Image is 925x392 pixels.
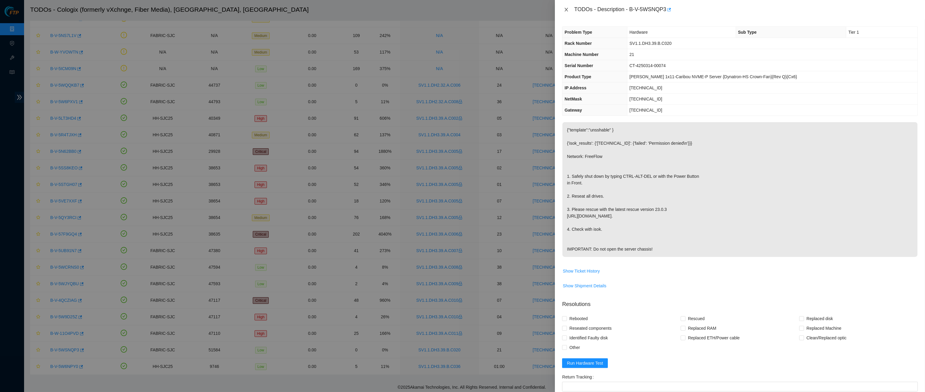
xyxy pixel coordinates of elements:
[563,268,600,274] span: Show Ticket History
[562,122,917,257] p: {"template":"unsshable" } {'isok_results': {'[TECHNICAL_ID]': {'failed': 'Permission denied\n'}}}...
[630,41,672,46] span: SV1.1.DH3.39.B.C020
[567,314,590,323] span: Rebooted
[562,266,600,276] button: Show Ticket History
[804,333,849,343] span: Clean/Replaced optic
[562,295,918,308] p: Resolutions
[564,7,569,12] span: close
[565,41,592,46] span: Rack Number
[685,333,742,343] span: Replaced ETH/Power cable
[562,281,607,291] button: Show Shipment Details
[574,5,918,14] div: TODOs - Description - B-V-5WSNQP3
[565,108,582,113] span: Gateway
[738,30,757,35] span: Sub Type
[630,97,662,101] span: [TECHNICAL_ID]
[804,314,835,323] span: Replaced disk
[567,323,614,333] span: Reseated components
[565,63,593,68] span: Serial Number
[630,63,666,68] span: CT-4250314-00074
[630,108,662,113] span: [TECHNICAL_ID]
[565,97,582,101] span: NetMask
[565,85,586,90] span: IP Address
[804,323,844,333] span: Replaced Machine
[565,52,599,57] span: Machine Number
[563,282,606,289] span: Show Shipment Details
[562,372,596,382] label: Return Tracking
[630,85,662,90] span: [TECHNICAL_ID]
[562,382,918,391] input: Return Tracking
[685,323,719,333] span: Replaced RAM
[562,7,571,13] button: Close
[567,333,610,343] span: Identified Faulty disk
[630,30,648,35] span: Hardware
[565,30,592,35] span: Problem Type
[848,30,859,35] span: Tier 1
[567,343,582,352] span: Other
[630,74,797,79] span: [PERSON_NAME] 1x11-Caribou NVME-P Server {Dynatron-HS Crown-Fan}{Rev Q}{Cx6}
[565,74,591,79] span: Product Type
[562,358,608,368] button: Run Hardware Test
[630,52,634,57] span: 21
[685,314,707,323] span: Rescued
[567,360,603,366] span: Run Hardware Test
